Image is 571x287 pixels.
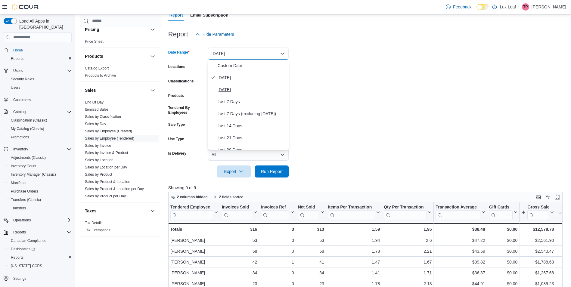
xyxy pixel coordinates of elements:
div: 313 [298,226,324,233]
button: Purchase Orders [6,187,74,196]
button: Hide Parameters [193,28,237,40]
a: Tax Details [85,221,103,225]
span: Tax Details [85,221,103,225]
div: [PERSON_NAME] [170,269,218,276]
div: Totals [170,226,218,233]
div: Tony Parcels [522,3,529,11]
p: Showing 9 of 9 [168,185,567,191]
span: Last 7 Days [218,98,286,105]
p: Lux Leaf [500,3,516,11]
button: Qty Per Transaction [384,204,432,220]
span: Catalog [13,110,26,114]
a: Sales by Day [85,122,106,126]
a: Sales by Location per Day [85,165,127,169]
img: Cova [12,4,39,10]
span: Classification (Classic) [11,118,47,123]
div: 1.95 [384,226,432,233]
span: Products to Archive [85,73,116,78]
span: Classification (Classic) [8,117,72,124]
label: Tendered By Employees [168,105,206,115]
a: Adjustments (Classic) [8,154,48,161]
div: 0 [261,237,294,244]
span: Sales by Classification [85,114,121,119]
button: Gift Cards [489,204,517,220]
button: Export [217,165,251,177]
label: Classifications [168,79,194,84]
h3: Pricing [85,26,99,32]
span: Reports [8,254,72,261]
h3: Report [168,31,188,38]
span: Security Roles [11,77,34,82]
input: Dark Mode [476,4,489,10]
span: Operations [11,217,72,224]
button: Users [11,67,25,74]
div: [PERSON_NAME] [170,258,218,266]
a: Sales by Product & Location per Day [85,187,144,191]
span: Email Subscription [190,9,228,21]
a: Users [8,84,23,91]
button: Gross Sales [521,204,554,220]
a: Dashboards [6,245,74,253]
span: Inventory [11,146,72,153]
span: [US_STATE] CCRS [11,264,42,268]
div: 1.71 [384,269,432,276]
button: Reports [11,229,28,236]
span: Run Report [261,168,283,174]
label: Use Type [168,137,184,141]
span: Manifests [8,179,72,187]
a: Sales by Product [85,172,112,177]
div: $0.00 [489,269,517,276]
div: Gift Card Sales [489,204,513,220]
button: Sales [149,87,156,94]
span: Operations [13,218,31,223]
div: 58 [298,248,324,255]
div: Gross Sales [527,204,549,220]
button: Operations [11,217,33,224]
div: $47.22 [436,237,485,244]
button: Adjustments (Classic) [6,153,74,162]
a: Sales by Location [85,158,113,162]
a: Sales by Invoice & Product [85,151,128,155]
span: Sales by Product [85,172,112,177]
button: Classification (Classic) [6,116,74,125]
div: Invoices Ref [261,204,289,220]
span: Inventory [13,147,28,152]
a: Settings [11,275,29,282]
button: Sales [85,87,148,93]
div: Items Per Transaction [328,204,375,220]
button: Transfers [6,204,74,212]
span: Customers [13,97,31,102]
div: Tendered Employee [170,204,213,210]
div: Items Per Transaction [328,204,375,210]
div: 34 [298,269,324,276]
button: Invoices Ref [261,204,294,220]
span: My Catalog (Classic) [11,126,44,131]
div: 1 [261,258,294,266]
span: Users [11,85,20,90]
span: Sales by Product per Day [85,194,126,199]
span: Transfers (Classic) [8,196,72,203]
span: Catalog [11,108,72,116]
span: Custom Date [218,62,286,69]
span: Transfers [8,205,72,212]
div: $39.82 [436,258,485,266]
a: Itemized Sales [85,107,109,112]
span: Promotions [8,134,72,141]
div: Pricing [80,38,161,48]
div: $0.00 [489,226,517,233]
div: 34 [222,269,257,276]
button: Operations [1,216,74,224]
button: 2 fields sorted [211,193,246,201]
span: Reports [11,229,72,236]
span: [DATE] [218,74,286,81]
div: Net Sold [298,204,319,210]
span: [DATE] [218,86,286,93]
span: Purchase Orders [8,188,72,195]
span: Reports [8,55,72,62]
span: Settings [13,276,26,281]
a: Customers [11,96,33,103]
div: Invoices Ref [261,204,289,210]
div: 2.21 [384,248,432,255]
